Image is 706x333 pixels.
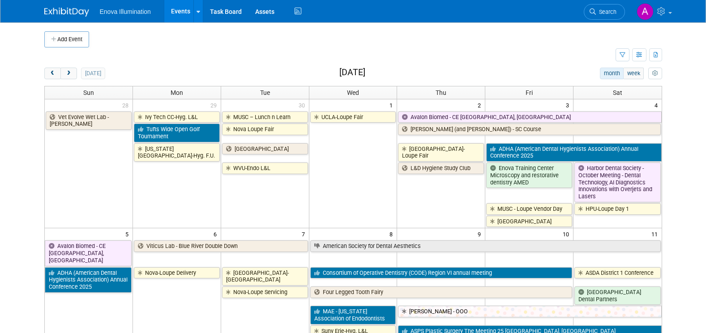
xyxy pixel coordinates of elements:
[613,89,622,96] span: Sat
[260,89,270,96] span: Tue
[213,228,221,239] span: 6
[134,124,220,142] a: Tufts Wide Open Golf Tournament
[100,8,151,15] span: Enova Illumination
[222,143,308,155] a: [GEOGRAPHIC_DATA]
[121,99,133,111] span: 28
[596,9,616,15] span: Search
[60,68,77,79] button: next
[222,124,308,135] a: Nova Loupe Fair
[210,99,221,111] span: 29
[477,99,485,111] span: 2
[44,8,89,17] img: ExhibitDay
[134,267,220,279] a: Nova-Loupe Delivery
[310,240,661,252] a: American Society for Dental Aesthetics
[347,89,359,96] span: Wed
[171,89,183,96] span: Mon
[45,240,132,266] a: Avalon Biomed - CE [GEOGRAPHIC_DATA], [GEOGRAPHIC_DATA]
[310,267,573,279] a: Consortium of Operative Dentistry (CODE) Region VI annual meeting
[301,228,309,239] span: 7
[486,203,572,215] a: MUSC - Loupe Vendor Day
[310,111,396,123] a: UCLA-Loupe Fair
[389,228,397,239] span: 8
[574,203,660,215] a: HPU-Loupe Day 1
[134,143,220,162] a: [US_STATE][GEOGRAPHIC_DATA]-Hyg. F.U.
[652,71,658,77] i: Personalize Calendar
[562,228,573,239] span: 10
[486,143,661,162] a: ADHA (American Dental Hygienists Association) Annual Conference 2025
[398,124,660,135] a: [PERSON_NAME] (and [PERSON_NAME]) - SC Course
[45,267,132,293] a: ADHA (American Dental Hygienists Association) Annual Conference 2025
[339,68,365,77] h2: [DATE]
[584,4,625,20] a: Search
[398,162,484,174] a: L&D Hygiene Study Club
[310,286,573,298] a: Four Legged Tooth Fairy
[134,111,220,123] a: Ivy Tech CC-Hyg. L&L
[81,68,105,79] button: [DATE]
[565,99,573,111] span: 3
[650,228,662,239] span: 11
[222,162,308,174] a: WVU-Endo L&L
[389,99,397,111] span: 1
[134,240,308,252] a: Viticus Lab - Blue River Double Down
[398,143,484,162] a: [GEOGRAPHIC_DATA]-Loupe Fair
[298,99,309,111] span: 30
[44,31,89,47] button: Add Event
[124,228,133,239] span: 5
[44,68,61,79] button: prev
[574,267,660,279] a: ASDA District 1 Conference
[398,306,661,317] a: [PERSON_NAME] - OOO
[623,68,644,79] button: week
[637,3,654,20] img: Andrea Miller
[648,68,662,79] button: myCustomButton
[222,267,308,286] a: [GEOGRAPHIC_DATA]-[GEOGRAPHIC_DATA]
[600,68,624,79] button: month
[46,111,132,130] a: Vet Evolve Wet Lab - [PERSON_NAME]
[486,162,572,188] a: Enova Training Center Microscopy and restorative dentistry AMED
[477,228,485,239] span: 9
[398,111,661,123] a: Avalon Biomed - CE [GEOGRAPHIC_DATA], [GEOGRAPHIC_DATA]
[83,89,94,96] span: Sun
[574,162,660,202] a: Harbor Dental Society - October Meeting - Dental Technology, AI Diagnostics Innovations with Over...
[222,286,308,298] a: Nova-Loupe Servicing
[526,89,533,96] span: Fri
[310,306,396,324] a: MAE - [US_STATE] Association of Endodontists
[436,89,446,96] span: Thu
[574,286,660,305] a: [GEOGRAPHIC_DATA] Dental Partners
[654,99,662,111] span: 4
[222,111,308,123] a: MUSC – Lunch n Learn
[486,216,572,227] a: [GEOGRAPHIC_DATA]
